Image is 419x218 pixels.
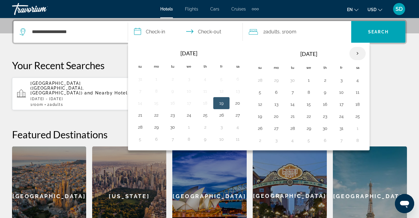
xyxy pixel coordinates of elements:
span: en [347,7,353,12]
button: Day 8 [353,136,362,145]
span: Adults [266,29,280,35]
button: Day 30 [168,123,177,131]
button: Day 26 [255,124,265,133]
button: Day 10 [336,88,346,97]
button: Day 11 [233,135,242,143]
button: Change currency [367,5,382,14]
span: Cruises [231,7,246,11]
button: Day 3 [184,75,194,83]
button: [GEOGRAPHIC_DATA] ([GEOGRAPHIC_DATA], [GEOGRAPHIC_DATA]) and Nearby Hotels[DATE] - [DATE]1Room2Ad... [12,77,140,110]
button: Day 5 [135,135,145,143]
button: Day 24 [184,111,194,119]
button: Day 11 [353,88,362,97]
span: Search [368,29,389,34]
span: 2 [263,28,280,36]
p: [DATE] - [DATE] [30,97,135,101]
button: Day 2 [320,76,330,84]
button: Day 9 [320,88,330,97]
button: Day 27 [233,111,242,119]
button: Day 18 [200,99,210,107]
button: Day 5 [304,136,314,145]
button: Check in and out dates [128,21,242,43]
button: Day 14 [288,100,297,109]
button: Day 17 [336,100,346,109]
button: Day 5 [217,75,226,83]
button: Day 23 [168,111,177,119]
button: Day 29 [152,123,161,131]
button: Day 18 [353,100,362,109]
button: Day 9 [200,135,210,143]
button: Day 10 [217,135,226,143]
span: , 1 [280,28,296,36]
button: Day 2 [168,75,177,83]
button: Day 16 [168,99,177,107]
span: 1 [30,103,43,107]
button: Day 6 [320,136,330,145]
button: Day 21 [135,111,145,119]
button: Next month [349,47,366,60]
span: 2 [47,103,63,107]
iframe: Button to launch messaging window [395,194,414,213]
button: Day 29 [271,76,281,84]
button: Day 27 [271,124,281,133]
span: Room [284,29,296,35]
button: Day 25 [200,111,210,119]
button: Day 1 [152,75,161,83]
button: Day 1 [184,123,194,131]
button: Day 23 [320,112,330,121]
button: Day 8 [304,88,314,97]
h2: Featured Destinations [12,128,407,140]
button: Day 15 [304,100,314,109]
button: Day 4 [353,76,362,84]
a: Hotels [160,7,173,11]
a: Travorium [12,1,72,17]
div: Search widget [14,21,405,43]
button: Day 22 [152,111,161,119]
th: [DATE] [148,47,230,60]
button: Day 6 [152,135,161,143]
button: Day 19 [255,112,265,121]
button: Day 2 [200,123,210,131]
button: User Menu [391,3,407,15]
button: Day 28 [135,123,145,131]
button: Travelers: 2 adults, 0 children [243,21,351,43]
span: and Nearby Hotels [84,91,130,95]
button: Day 8 [184,135,194,143]
button: Day 4 [200,75,210,83]
button: Day 7 [288,88,297,97]
button: Day 31 [336,124,346,133]
span: Room [33,103,43,107]
button: Day 8 [152,87,161,95]
button: Day 15 [152,99,161,107]
button: Day 22 [304,112,314,121]
button: Day 11 [200,87,210,95]
button: Day 7 [135,87,145,95]
button: Day 20 [233,99,242,107]
button: Day 31 [135,75,145,83]
button: Day 7 [336,136,346,145]
a: Flights [185,7,198,11]
span: Adults [50,103,63,107]
button: Day 13 [233,87,242,95]
button: Day 20 [271,112,281,121]
th: [DATE] [268,47,349,61]
button: Day 5 [255,88,265,97]
button: Day 4 [233,123,242,131]
button: Day 3 [336,76,346,84]
button: Day 2 [255,136,265,145]
a: Cars [210,7,219,11]
button: Day 17 [184,99,194,107]
button: Day 29 [304,124,314,133]
button: Day 28 [255,76,265,84]
button: Day 4 [288,136,297,145]
button: Day 12 [217,87,226,95]
button: Day 14 [135,99,145,107]
button: Day 19 [217,99,226,107]
button: Day 12 [255,100,265,109]
span: [GEOGRAPHIC_DATA] ([GEOGRAPHIC_DATA], [GEOGRAPHIC_DATA]) [30,81,84,95]
button: Day 10 [184,87,194,95]
button: Day 26 [217,111,226,119]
